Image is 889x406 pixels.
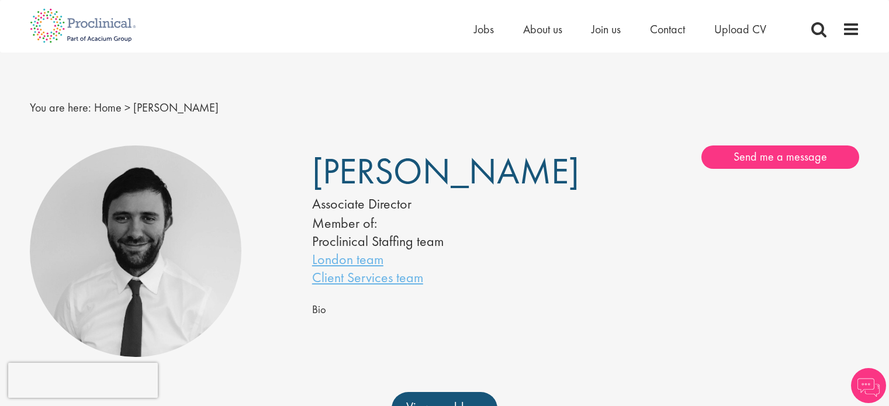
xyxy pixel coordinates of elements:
[851,368,886,403] img: Chatbot
[312,214,377,232] label: Member of:
[312,303,326,317] span: Bio
[312,268,423,286] a: Client Services team
[124,100,130,115] span: >
[312,250,383,268] a: London team
[30,100,91,115] span: You are here:
[312,232,551,250] li: Proclinical Staffing team
[94,100,122,115] a: breadcrumb link
[523,22,562,37] a: About us
[30,145,242,358] img: Vincent Zucconi
[312,148,579,195] span: [PERSON_NAME]
[8,363,158,398] iframe: reCAPTCHA
[591,22,621,37] a: Join us
[714,22,766,37] a: Upload CV
[133,100,219,115] span: [PERSON_NAME]
[650,22,685,37] a: Contact
[312,194,551,214] div: Associate Director
[701,145,859,169] a: Send me a message
[474,22,494,37] a: Jobs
